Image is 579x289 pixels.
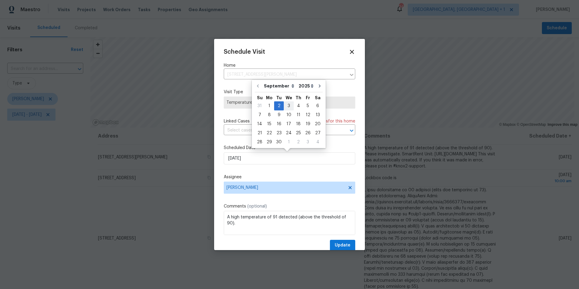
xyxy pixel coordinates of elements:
div: Tue Sep 02 2025 [274,101,284,110]
div: Sun Sep 28 2025 [255,138,264,147]
input: Select cases [224,126,338,135]
abbr: Friday [306,96,310,100]
div: Tue Sep 09 2025 [274,110,284,119]
div: 16 [274,120,284,128]
select: Year [297,81,315,91]
div: 4 [294,102,303,110]
div: Fri Sep 12 2025 [303,110,313,119]
div: 19 [303,120,313,128]
abbr: Sunday [257,96,263,100]
div: Thu Sep 18 2025 [294,119,303,129]
div: 10 [284,111,294,119]
div: 21 [255,129,264,137]
div: 6 [313,102,323,110]
div: 5 [303,102,313,110]
div: Sat Oct 04 2025 [313,138,323,147]
div: Mon Sep 29 2025 [264,138,274,147]
div: 24 [284,129,294,137]
span: Close [349,49,355,55]
div: 14 [255,120,264,128]
div: Fri Oct 03 2025 [303,138,313,147]
div: Fri Sep 19 2025 [303,119,313,129]
div: 26 [303,129,313,137]
div: Wed Oct 01 2025 [284,138,294,147]
input: Enter in an address [224,70,346,79]
input: M/D/YYYY [224,152,355,164]
div: Sat Sep 20 2025 [313,119,323,129]
div: Fri Sep 05 2025 [303,101,313,110]
div: Tue Sep 23 2025 [274,129,284,138]
span: Schedule Visit [224,49,265,55]
button: Go to next month [315,80,324,92]
div: Thu Sep 25 2025 [294,129,303,138]
span: Update [335,242,350,249]
div: 29 [264,138,274,146]
div: 8 [264,111,274,119]
div: 17 [284,120,294,128]
div: Sat Sep 13 2025 [313,110,323,119]
div: Fri Sep 26 2025 [303,129,313,138]
div: 9 [274,111,284,119]
label: Visit Type [224,89,355,95]
abbr: Tuesday [276,96,282,100]
div: Sat Sep 06 2025 [313,101,323,110]
div: Thu Oct 02 2025 [294,138,303,147]
abbr: Saturday [315,96,321,100]
span: (optional) [247,204,267,208]
label: Home [224,62,355,68]
label: Scheduled Date [224,145,355,151]
div: 30 [274,138,284,146]
span: [PERSON_NAME] [226,185,345,190]
div: Wed Sep 24 2025 [284,129,294,138]
div: 11 [294,111,303,119]
button: Update [330,240,355,251]
select: Month [262,81,297,91]
div: 20 [313,120,323,128]
div: Wed Sep 17 2025 [284,119,294,129]
label: Assignee [224,174,355,180]
div: 7 [255,111,264,119]
div: 18 [294,120,303,128]
div: Mon Sep 22 2025 [264,129,274,138]
div: 27 [313,129,323,137]
div: Mon Sep 01 2025 [264,101,274,110]
div: Sun Sep 14 2025 [255,119,264,129]
div: 31 [255,102,264,110]
abbr: Thursday [296,96,301,100]
div: 28 [255,138,264,146]
div: 3 [284,102,294,110]
div: Mon Sep 15 2025 [264,119,274,129]
div: 25 [294,129,303,137]
div: 3 [303,138,313,146]
div: Sat Sep 27 2025 [313,129,323,138]
textarea: A high temperature of 91 detected (above the threshold of 90). Please investigate. SmartRent Unit... [224,211,355,235]
div: 1 [264,102,274,110]
span: Temperature Check [226,100,353,106]
div: 4 [313,138,323,146]
div: 15 [264,120,274,128]
div: 1 [284,138,294,146]
button: Open [347,126,356,135]
div: Mon Sep 08 2025 [264,110,274,119]
div: Tue Sep 30 2025 [274,138,284,147]
div: Sun Sep 21 2025 [255,129,264,138]
label: Comments [224,203,355,209]
div: Thu Sep 11 2025 [294,110,303,119]
abbr: Monday [266,96,273,100]
div: 13 [313,111,323,119]
div: Sun Aug 31 2025 [255,101,264,110]
div: 23 [274,129,284,137]
div: Wed Sep 10 2025 [284,110,294,119]
div: Wed Sep 03 2025 [284,101,294,110]
abbr: Wednesday [286,96,292,100]
div: Sun Sep 07 2025 [255,110,264,119]
div: Thu Sep 04 2025 [294,101,303,110]
div: 2 [294,138,303,146]
button: Go to previous month [253,80,262,92]
span: Linked Cases [224,118,250,124]
div: 2 [274,102,284,110]
div: 22 [264,129,274,137]
div: 12 [303,111,313,119]
div: Tue Sep 16 2025 [274,119,284,129]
